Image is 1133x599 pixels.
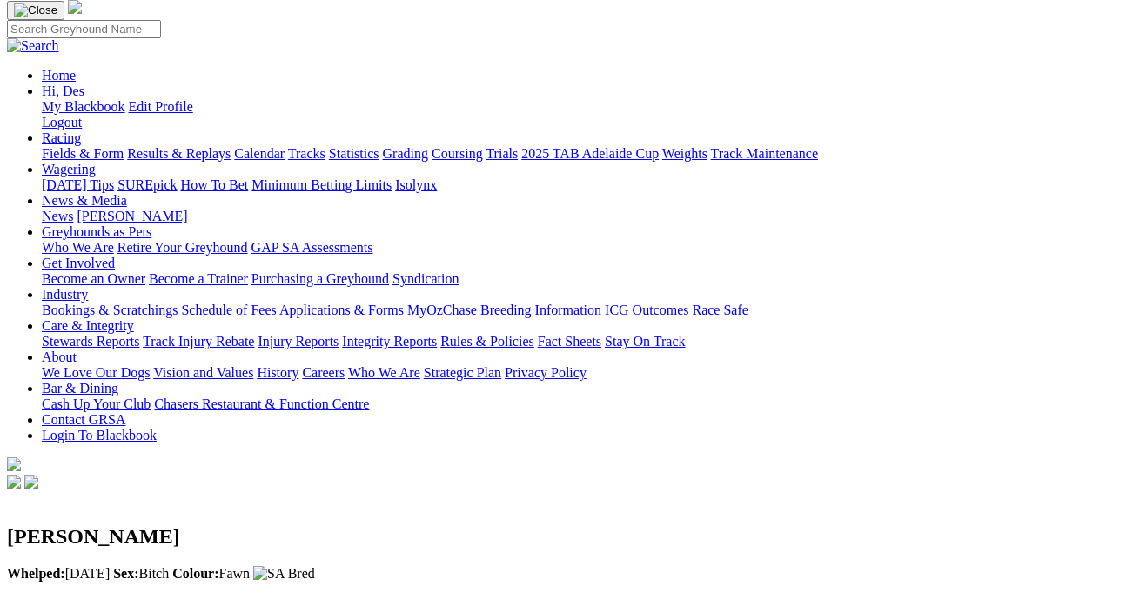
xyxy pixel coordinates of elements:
[113,566,138,581] b: Sex:
[342,334,437,349] a: Integrity Reports
[42,334,139,349] a: Stewards Reports
[7,566,110,581] span: [DATE]
[42,130,81,145] a: Racing
[7,1,64,20] button: Toggle navigation
[395,177,437,192] a: Isolynx
[42,396,1126,412] div: Bar & Dining
[42,318,134,333] a: Care & Integrity
[7,457,21,471] img: logo-grsa-white.png
[42,365,150,380] a: We Love Our Dogs
[392,271,459,286] a: Syndication
[7,525,1126,549] h2: [PERSON_NAME]
[42,287,88,302] a: Industry
[143,334,254,349] a: Track Injury Rebate
[42,396,151,411] a: Cash Up Your Club
[7,566,65,581] b: Whelped:
[711,146,818,161] a: Track Maintenance
[42,303,178,317] a: Bookings & Scratchings
[42,146,1126,162] div: Racing
[251,177,392,192] a: Minimum Betting Limits
[605,303,688,317] a: ICG Outcomes
[172,566,250,581] span: Fawn
[605,334,685,349] a: Stay On Track
[117,240,248,255] a: Retire Your Greyhound
[662,146,707,161] a: Weights
[407,303,477,317] a: MyOzChase
[153,365,253,380] a: Vision and Values
[42,193,127,208] a: News & Media
[154,396,369,411] a: Chasers Restaurant & Function Centre
[42,240,114,255] a: Who We Are
[42,303,1126,318] div: Industry
[383,146,428,161] a: Grading
[486,146,518,161] a: Trials
[42,349,77,364] a: About
[42,177,1126,193] div: Wagering
[692,303,748,317] a: Race Safe
[42,83,84,98] span: Hi, Des
[253,566,315,582] img: SA Bred
[127,146,231,161] a: Results & Replays
[149,271,248,286] a: Become a Trainer
[14,3,57,17] img: Close
[42,381,118,396] a: Bar & Dining
[42,428,157,443] a: Login To Blackbook
[7,20,161,38] input: Search
[117,177,177,192] a: SUREpick
[432,146,483,161] a: Coursing
[258,334,339,349] a: Injury Reports
[181,303,276,317] a: Schedule of Fees
[329,146,379,161] a: Statistics
[113,566,169,581] span: Bitch
[42,256,115,270] a: Get Involved
[440,334,534,349] a: Rules & Policies
[7,38,59,54] img: Search
[42,68,76,83] a: Home
[251,240,373,255] a: GAP SA Assessments
[7,475,21,489] img: facebook.svg
[251,271,389,286] a: Purchasing a Greyhound
[288,146,325,161] a: Tracks
[42,146,124,161] a: Fields & Form
[181,177,249,192] a: How To Bet
[234,146,285,161] a: Calendar
[129,99,193,114] a: Edit Profile
[42,209,73,223] a: News
[42,271,1126,287] div: Get Involved
[42,162,96,176] a: Wagering
[279,303,404,317] a: Applications & Forms
[77,209,187,223] a: [PERSON_NAME]
[480,303,601,317] a: Breeding Information
[302,365,345,380] a: Careers
[42,99,125,114] a: My Blackbook
[505,365,587,380] a: Privacy Policy
[521,146,659,161] a: 2025 TAB Adelaide Cup
[348,365,420,380] a: Who We Are
[42,412,125,427] a: Contact GRSA
[42,177,114,192] a: [DATE] Tips
[42,83,88,98] a: Hi, Des
[42,334,1126,349] div: Care & Integrity
[42,115,82,130] a: Logout
[257,365,298,380] a: History
[24,475,38,489] img: twitter.svg
[42,224,151,239] a: Greyhounds as Pets
[42,271,145,286] a: Become an Owner
[42,99,1126,130] div: Hi, Des
[42,209,1126,224] div: News & Media
[172,566,218,581] b: Colour:
[424,365,501,380] a: Strategic Plan
[42,240,1126,256] div: Greyhounds as Pets
[538,334,601,349] a: Fact Sheets
[42,365,1126,381] div: About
